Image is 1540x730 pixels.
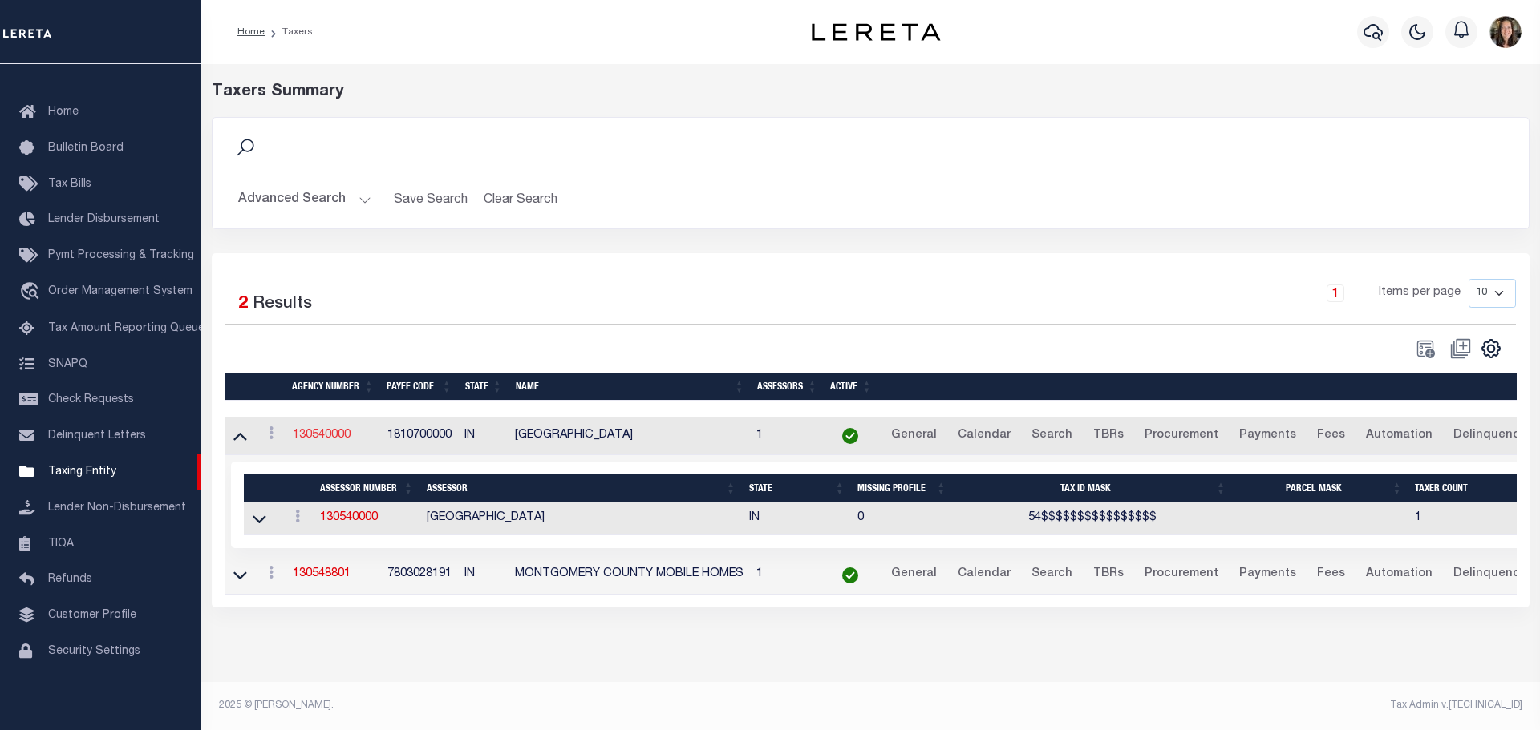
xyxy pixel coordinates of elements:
span: Security Settings [48,646,140,657]
a: Procurement [1137,562,1226,587]
a: Payments [1232,423,1303,449]
span: Home [48,107,79,118]
a: Search [1024,423,1080,449]
span: Customer Profile [48,610,136,621]
span: Lender Disbursement [48,214,160,225]
a: 130540000 [320,512,378,523]
a: General [884,562,944,587]
label: Results [253,292,312,317]
th: Agency Number: activate to sort column ascending [286,373,380,401]
a: Procurement [1137,423,1226,449]
img: check-icon-green.svg [842,567,858,583]
button: Save Search [384,184,477,216]
th: Assessors: activate to sort column ascending [751,373,824,401]
a: TBRs [1086,423,1131,449]
td: IN [458,417,509,456]
td: 7803028191 [381,555,458,595]
span: Taxing Entity [48,466,116,478]
a: Fees [1310,562,1352,587]
a: 130548801 [293,568,351,579]
a: 1 [1327,284,1344,302]
span: Refunds [48,574,92,585]
th: Assessor Number: activate to sort column ascending [314,474,420,502]
span: Order Management System [48,286,192,297]
td: 0 [851,502,953,535]
th: Active: activate to sort column ascending [824,373,878,401]
a: Calendar [950,562,1018,587]
th: State: activate to sort column ascending [743,474,852,502]
th: Name: activate to sort column ascending [509,373,752,401]
a: Delinquency [1446,562,1534,587]
span: Lender Non-Disbursement [48,502,186,514]
span: Tax Amount Reporting Queue [48,323,205,334]
th: Payee Code: activate to sort column ascending [380,373,458,401]
a: Payments [1232,562,1303,587]
a: Automation [1359,423,1440,449]
td: 1 [750,417,823,456]
span: Pymt Processing & Tracking [48,250,194,261]
td: IN [743,502,852,535]
td: 1810700000 [381,417,458,456]
a: Fees [1310,423,1352,449]
div: Taxers Summary [212,80,1194,104]
div: 2025 © [PERSON_NAME]. [207,698,871,712]
div: Tax Admin v.[TECHNICAL_ID] [882,698,1522,712]
span: Items per page [1379,284,1461,302]
span: TIQA [48,538,74,549]
a: Delinquency [1446,423,1534,449]
a: 130540000 [293,430,351,441]
td: MONTGOMERY COUNTY MOBILE HOMES [509,555,750,595]
span: Delinquent Letters [48,430,146,442]
th: Parcel Mask: activate to sort column ascending [1233,474,1408,502]
td: [GEOGRAPHIC_DATA] [420,502,743,535]
i: travel_explore [19,282,45,303]
a: TBRs [1086,562,1131,587]
span: Check Requests [48,394,134,405]
button: Clear Search [477,184,565,216]
td: 1 [750,555,823,595]
td: [GEOGRAPHIC_DATA] [509,417,750,456]
span: SNAPQ [48,358,87,369]
a: Automation [1359,562,1440,587]
th: Assessor: activate to sort column ascending [420,474,743,502]
button: Advanced Search [238,184,371,216]
a: Calendar [950,423,1018,449]
th: Tax ID Mask: activate to sort column ascending [953,474,1233,502]
span: 2 [238,296,248,313]
img: logo-dark.svg [812,23,940,41]
a: General [884,423,944,449]
span: Tax Bills [48,179,91,190]
td: IN [458,555,509,595]
img: check-icon-green.svg [842,428,858,444]
a: Search [1024,562,1080,587]
span: Bulletin Board [48,143,124,154]
th: State: activate to sort column ascending [459,373,509,401]
span: 54$$$$$$$$$$$$$$$$ [1028,512,1157,523]
th: Missing Profile: activate to sort column ascending [851,474,953,502]
a: Home [237,27,265,37]
li: Taxers [265,25,313,39]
